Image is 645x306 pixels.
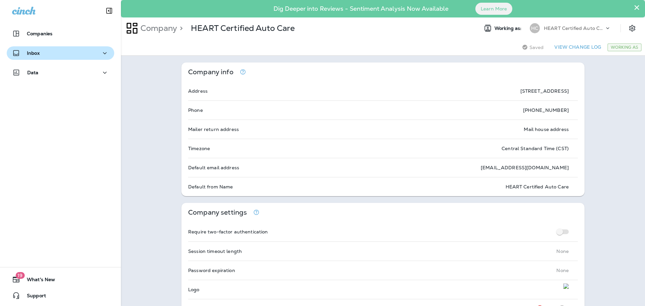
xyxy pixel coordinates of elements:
p: Inbox [27,50,40,56]
p: Logo [188,287,200,292]
img: logo.png [563,283,569,296]
span: What's New [20,277,55,285]
p: HEART Certified Auto Care [544,26,604,31]
button: Support [7,289,114,302]
p: Company info [188,69,233,75]
button: Learn More [475,3,512,15]
button: Inbox [7,46,114,60]
button: Close [634,2,640,13]
span: Support [20,293,46,301]
p: Mailer return address [188,127,239,132]
p: [STREET_ADDRESS] [520,88,569,94]
div: Working As [607,43,642,51]
p: Timezone [188,146,210,151]
p: HEART Certified Auto Care [191,23,295,33]
p: Company [138,23,177,33]
button: View Change Log [552,42,604,52]
span: Working as: [494,26,523,31]
button: Data [7,66,114,79]
p: Password expiration [188,268,235,273]
p: Data [27,70,39,75]
p: None [556,268,569,273]
button: Settings [626,22,638,34]
p: HEART Certified Auto Care [506,184,569,189]
p: Central Standard Time (CST) [502,146,569,151]
span: 19 [15,272,25,279]
p: Phone [188,107,203,113]
p: Require two-factor authentication [188,229,268,234]
button: 19What's New [7,273,114,286]
p: [PHONE_NUMBER] [523,107,569,113]
p: Mail house address [524,127,569,132]
div: HC [530,23,540,33]
p: Address [188,88,208,94]
p: [EMAIL_ADDRESS][DOMAIN_NAME] [481,165,569,170]
p: Companies [27,31,52,36]
span: Saved [529,45,544,50]
p: > [177,23,183,33]
p: Company settings [188,210,247,215]
button: Collapse Sidebar [100,4,119,17]
p: Default email address [188,165,239,170]
p: Default from Name [188,184,233,189]
p: Session timeout length [188,249,242,254]
p: None [556,249,569,254]
button: Companies [7,27,114,40]
p: Dig Deeper into Reviews - Sentiment Analysis Now Available [254,8,468,10]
